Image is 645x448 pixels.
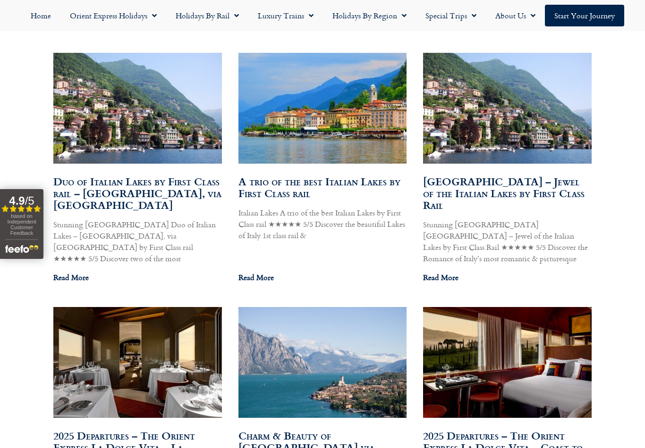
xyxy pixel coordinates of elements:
[416,5,486,26] a: Special Trips
[21,5,60,26] a: Home
[238,272,274,283] a: Read more about A trio of the best Italian Lakes by First Class rail
[53,219,222,264] p: Stunning [GEOGRAPHIC_DATA] Duo of Italian Lakes – [GEOGRAPHIC_DATA], via [GEOGRAPHIC_DATA] by Fir...
[5,5,640,26] nav: Menu
[238,174,400,201] a: A trio of the best Italian Lakes by First Class rail
[545,5,624,26] a: Start your Journey
[60,5,166,26] a: Orient Express Holidays
[486,5,545,26] a: About Us
[166,5,248,26] a: Holidays by Rail
[323,5,416,26] a: Holidays by Region
[53,174,221,213] a: Duo of Italian Lakes by First Class rail – [GEOGRAPHIC_DATA], via [GEOGRAPHIC_DATA]
[53,272,89,283] a: Read more about Duo of Italian Lakes by First Class rail – Lake Como & Lake Garda, via Switzerland
[423,219,592,264] p: Stunning [GEOGRAPHIC_DATA] [GEOGRAPHIC_DATA] – Jewel of the Italian Lakes by First Class Rail ★★★...
[248,5,323,26] a: Luxury Trains
[423,174,585,213] a: [GEOGRAPHIC_DATA] – Jewel of the Italian Lakes by First Class Rail
[423,272,458,283] a: Read more about Lake Como – Jewel of the Italian Lakes by First Class Rail
[238,207,407,241] p: Italian Lakes A trio of the best Italian Lakes by First Class rail ★★★★★ 5/5 Discover the beautif...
